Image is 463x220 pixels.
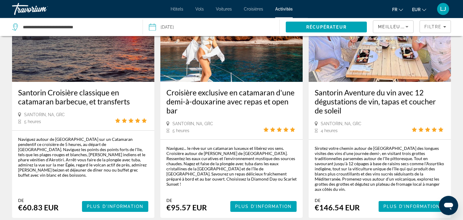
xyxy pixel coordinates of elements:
span: Récupérateur [306,25,347,29]
span: Filtre [424,24,442,29]
a: Croisières [244,7,263,11]
span: Santorin, NA, GRC [24,112,65,117]
a: Vols [195,7,204,11]
a: Hôtels [171,7,183,11]
span: Santorin, NA, GRC [172,121,213,126]
button: Menu de l'utilisateur [435,3,451,15]
span: 4 heures [321,128,338,133]
iframe: Bouton de lancement de la fenêtre de messagerie [439,196,458,215]
mat-select: Trier par [378,23,408,30]
div: Naviguez... le rêve sur un catamaran luxueux et libérez vos sens. Croisière autour de [PERSON_NAM... [166,146,297,187]
span: Plus d'information [235,204,292,209]
span: Plus d'information [383,204,440,209]
div: De [166,198,207,203]
div: De [18,198,58,203]
button: Plus d'information [230,201,297,212]
button: Plus d'information [379,201,445,212]
a: Santorin Aventure du vin avec 12 dégustations de vin, tapas et coucher de soleil [315,88,445,115]
div: De [315,198,360,203]
a: Activités [275,7,293,11]
span: Santorin, NA, GRC [321,121,361,126]
span: 5 heures [24,119,41,124]
button: [DATE]Date: 21 octobre 2025 [149,18,279,36]
a: Croisière exclusive en catamaran d'une demi-à-douxarine avec repas et open bar [166,88,297,115]
button: Recherche [286,22,367,33]
a: Santorin Croisière classique en catamaran barbecue, et transferts [18,88,148,106]
div: Naviguez autour de [GEOGRAPHIC_DATA] sur un Catamaran pendentif ce croisière de 5 heures, au dépa... [18,137,148,178]
div: €146.54 EUR [315,203,360,212]
span: Plus d'information [87,204,143,209]
button: Filtres [420,20,451,33]
a: Voitures [216,7,232,11]
span: LJ [440,6,446,12]
span: fr [392,7,397,12]
div: €60.83 EUR [18,203,58,212]
button: Changer de langue [392,5,403,14]
button: Plus d'information [82,201,148,212]
a: Travorium [12,1,72,17]
div: Sirotez votre chemin autour de [GEOGRAPHIC_DATA] des longues visites des vins d'une journée demi-... [315,146,445,192]
button: Changer de devise [412,5,426,14]
div: €95.57 EUR [166,203,207,212]
span: 5 heures [172,128,189,133]
span: EUR [412,7,420,12]
span: Meilleures ventes [378,24,432,29]
input: Rechercher la destination [22,23,134,32]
